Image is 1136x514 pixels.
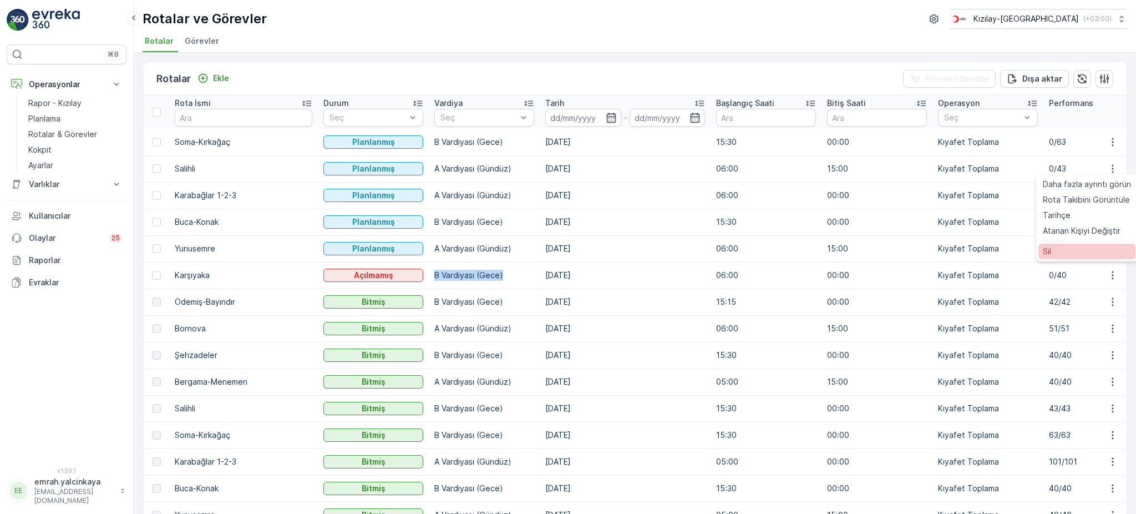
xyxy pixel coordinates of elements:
td: [DATE] [540,209,711,235]
button: Filtreleri temizle [903,70,996,88]
span: Rotalar [145,36,174,47]
p: B Vardiyası (Gece) [434,430,534,441]
p: Filtreleri temizle [925,73,989,84]
input: Ara [716,109,816,127]
button: Bitmiş [323,429,423,442]
p: 00:00 [827,296,927,308]
p: Kıyafet Toplama [938,137,1038,148]
p: Şehzadeler [175,350,312,361]
p: Bitmiş [362,296,386,308]
td: [DATE] [540,475,711,502]
p: Seç [440,112,517,123]
a: Rapor - Kızılay [24,95,126,111]
div: Toggle Row Selected [152,164,161,173]
p: 00:00 [827,216,927,228]
td: [DATE] [540,129,711,155]
img: k%C4%B1z%C4%B1lay_jywRncg.png [950,13,969,25]
input: dd/mm/yyyy [630,109,706,127]
td: [DATE] [540,155,711,182]
p: 06:00 [716,270,816,281]
button: Bitmiş [323,295,423,309]
p: A Vardiyası (Gündüz) [434,376,534,387]
p: B Vardiyası (Gece) [434,483,534,494]
div: Toggle Row Selected [152,404,161,413]
p: Bitmiş [362,483,386,494]
a: Kullanıcılar [7,205,126,227]
p: 25 [111,234,120,243]
p: Kıyafet Toplama [938,163,1038,174]
p: B Vardiyası (Gece) [434,216,534,228]
p: Yunusemre [175,243,312,254]
p: Rapor - Kızılay [28,98,82,109]
p: Kıyafet Toplama [938,403,1038,414]
p: B Vardiyası (Gece) [434,350,534,361]
p: Planlanmış [352,243,395,254]
p: B Vardiyası (Gece) [434,137,534,148]
p: Bitmiş [362,403,386,414]
div: Toggle Row Selected [152,138,161,147]
p: Kıyafet Toplama [938,270,1038,281]
button: Planlanmış [323,242,423,255]
td: [DATE] [540,182,711,209]
p: Karabağlar 1-2-3 [175,456,312,467]
p: Başlangıç Saati [716,98,774,109]
p: 15:00 [827,376,927,387]
td: [DATE] [540,235,711,262]
p: Bornova [175,323,312,334]
p: Ayarlar [28,160,53,171]
p: Vardiya [434,98,463,109]
a: Raporlar [7,249,126,271]
button: Bitmiş [323,482,423,495]
p: 00:00 [827,137,927,148]
a: Planlama [24,111,126,127]
div: Toggle Row Selected [152,484,161,493]
p: A Vardiyası (Gündüz) [434,163,534,174]
p: Planlanmış [352,137,395,148]
p: Bitmiş [362,350,386,361]
span: Rota Takibini Görüntüle [1043,194,1130,205]
p: Ödemiş-Bayındır [175,296,312,308]
td: [DATE] [540,289,711,315]
p: 15:15 [716,296,816,308]
p: Kıyafet Toplama [938,243,1038,254]
p: Soma-Kırkağaç [175,430,312,441]
a: Rotalar & Görevler [24,127,126,142]
a: Kokpit [24,142,126,158]
p: Varlıklar [29,179,104,190]
p: - [623,111,627,124]
div: Toggle Row Selected [152,324,161,333]
p: A Vardiyası (Gündüz) [434,243,534,254]
p: 15:00 [827,243,927,254]
p: Kıyafet Toplama [938,350,1038,361]
p: Salihli [175,403,312,414]
p: Kullanıcılar [29,210,122,221]
input: Ara [175,109,312,127]
button: Bitmiş [323,322,423,335]
button: Varlıklar [7,173,126,195]
p: 15:00 [827,323,927,334]
div: Toggle Row Selected [152,271,161,280]
p: A Vardiyası (Gündüz) [434,456,534,467]
button: Operasyonlar [7,73,126,95]
p: ⌘B [108,50,119,59]
p: B Vardiyası (Gece) [434,270,534,281]
button: Planlanmış [323,215,423,229]
p: Soma-Kırkağaç [175,137,312,148]
p: 06:00 [716,163,816,174]
p: 06:00 [716,190,816,201]
p: Kıyafet Toplama [938,323,1038,334]
button: Bitmiş [323,455,423,468]
p: Olaylar [29,233,103,244]
input: Ara [827,109,927,127]
p: Performans [1049,98,1093,109]
p: Açılmamış [354,270,393,281]
td: [DATE] [540,449,711,475]
p: Bitmiş [362,376,386,387]
div: Toggle Row Selected [152,351,161,360]
p: Rotalar [156,71,191,87]
p: Operasyonlar [29,79,104,90]
p: 05:00 [716,456,816,467]
p: 06:00 [716,323,816,334]
p: Karşıyaka [175,270,312,281]
div: Toggle Row Selected [152,191,161,200]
